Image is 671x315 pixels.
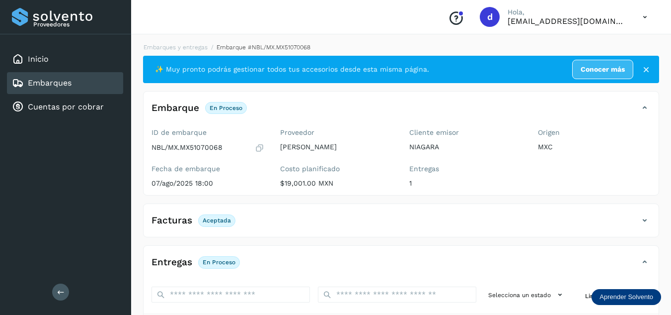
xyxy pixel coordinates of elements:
[203,217,231,224] p: Aceptada
[151,128,264,137] label: ID de embarque
[144,254,659,279] div: EntregasEn proceso
[7,48,123,70] div: Inicio
[599,293,653,301] p: Aprender Solvento
[144,212,659,237] div: FacturasAceptada
[28,54,49,64] a: Inicio
[155,64,429,75] span: ✨ Muy pronto podrás gestionar todos tus accesorios desde esta misma página.
[151,103,199,114] h4: Embarque
[28,78,72,88] a: Embarques
[280,143,393,151] p: [PERSON_NAME]
[577,287,651,305] button: Limpiar filtros
[508,8,627,16] p: Hola,
[484,287,569,303] button: Selecciona un estado
[409,165,522,173] label: Entregas
[33,21,119,28] p: Proveedores
[409,179,522,188] p: 1
[409,143,522,151] p: NIAGARA
[143,43,659,52] nav: breadcrumb
[217,44,310,51] span: Embarque #NBL/MX.MX51070068
[210,105,242,111] p: En proceso
[572,60,633,79] a: Conocer más
[151,257,192,268] h4: Entregas
[585,292,626,301] span: Limpiar filtros
[592,289,661,305] div: Aprender Solvento
[280,165,393,173] label: Costo planificado
[7,72,123,94] div: Embarques
[409,128,522,137] label: Cliente emisor
[508,16,627,26] p: daniel3129@outlook.com
[151,215,192,226] h4: Facturas
[7,96,123,118] div: Cuentas por cobrar
[28,102,104,111] a: Cuentas por cobrar
[144,44,208,51] a: Embarques y entregas
[538,128,651,137] label: Origen
[280,179,393,188] p: $19,001.00 MXN
[538,143,651,151] p: MXC
[144,100,659,124] div: EmbarqueEn proceso
[151,179,264,188] p: 07/ago/2025 18:00
[151,143,223,152] p: NBL/MX.MX51070068
[280,128,393,137] label: Proveedor
[203,259,235,266] p: En proceso
[151,165,264,173] label: Fecha de embarque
